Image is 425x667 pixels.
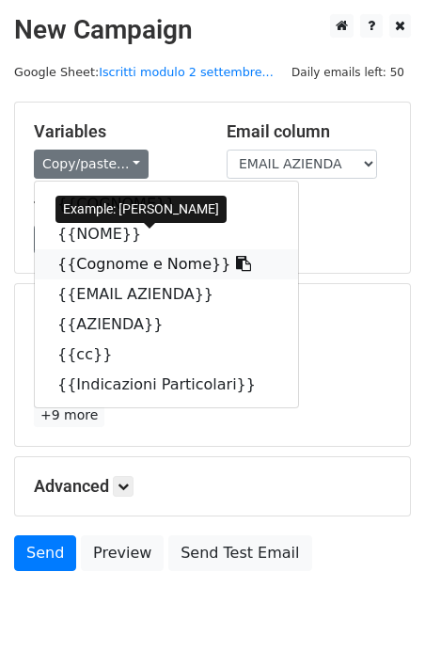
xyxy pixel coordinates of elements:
a: Send [14,535,76,571]
a: {{EMAIL AZIENDA}} [35,279,298,310]
h5: Variables [34,121,198,142]
a: {{cc}} [35,340,298,370]
a: {{COGNOME}} [35,189,298,219]
a: Iscritti modulo 2 settembre... [99,65,274,79]
h2: New Campaign [14,14,411,46]
div: Example: [PERSON_NAME] [55,196,227,223]
a: Daily emails left: 50 [285,65,411,79]
a: {{Cognome e Nome}} [35,249,298,279]
iframe: Chat Widget [331,577,425,667]
a: {{Indicazioni Particolari}} [35,370,298,400]
a: Copy/paste... [34,150,149,179]
small: Google Sheet: [14,65,274,79]
a: {{AZIENDA}} [35,310,298,340]
span: Daily emails left: 50 [285,62,411,83]
div: Widget chat [331,577,425,667]
a: +9 more [34,404,104,427]
a: Send Test Email [168,535,311,571]
a: Preview [81,535,164,571]
a: {{NOME}} [35,219,298,249]
h5: Advanced [34,476,391,497]
h5: Email column [227,121,391,142]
